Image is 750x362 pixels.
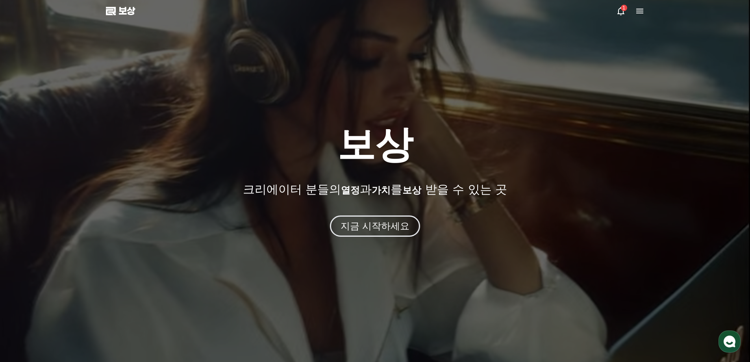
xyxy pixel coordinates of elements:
[119,6,135,17] font: 보상
[337,123,413,167] font: 보상
[25,262,30,268] span: 홈
[122,262,131,268] span: 설정
[52,250,102,269] a: 대화
[330,223,420,231] a: 지금 시작하세요
[243,182,341,196] font: 크리에이터 분들의
[341,185,360,196] font: 열정
[341,221,410,232] font: 지금 시작하세요
[372,185,391,196] font: 가치
[425,182,507,196] font: 받을 수 있는 곳
[391,182,402,196] font: 를
[106,5,135,17] a: 보상
[622,5,626,11] font: 1
[102,250,151,269] a: 설정
[72,262,81,268] span: 대화
[2,250,52,269] a: 홈
[402,185,421,196] font: 보상
[616,6,626,16] a: 1
[330,215,420,237] button: 지금 시작하세요
[360,182,372,196] font: 과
